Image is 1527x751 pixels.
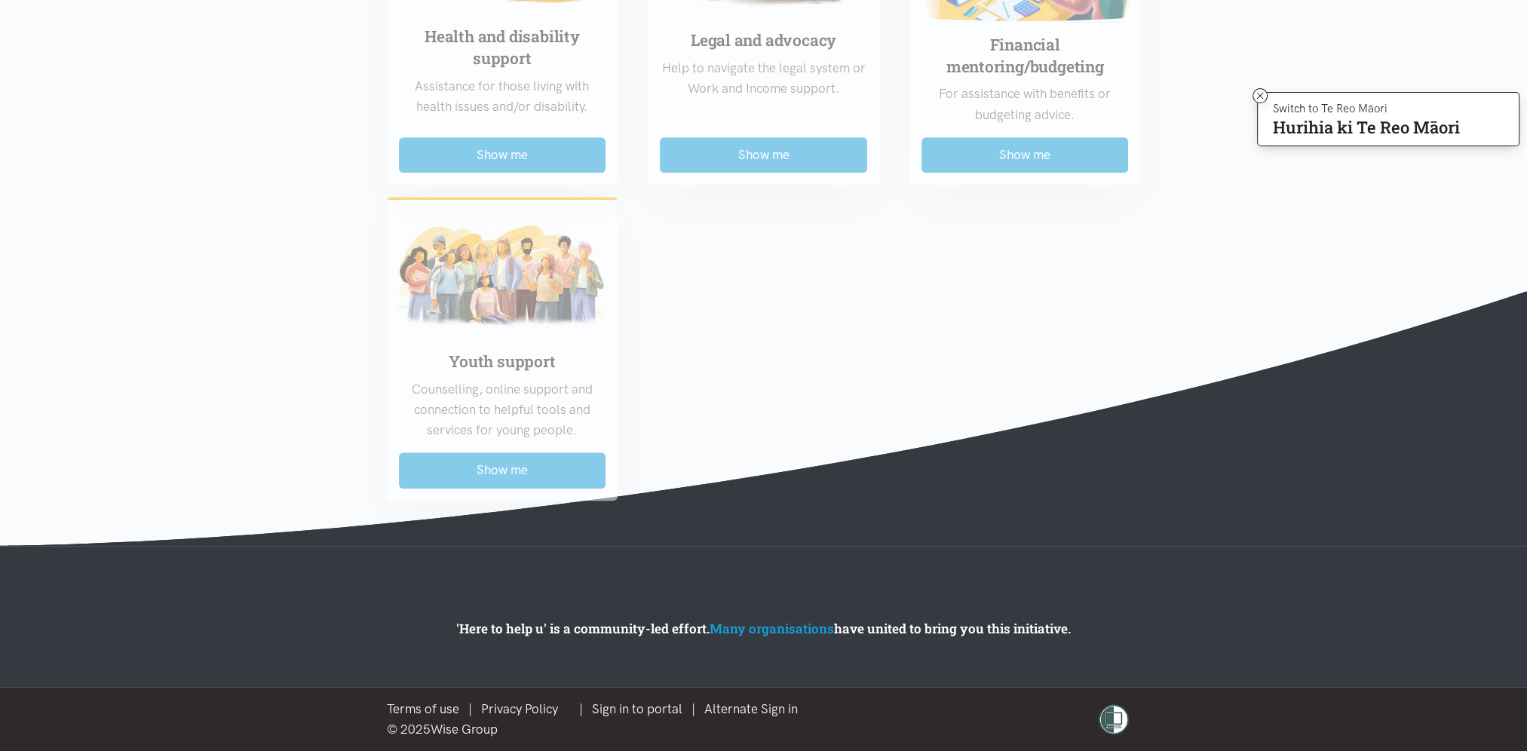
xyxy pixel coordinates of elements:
[710,620,834,637] a: Many organisations
[1099,704,1129,734] img: shielded
[592,701,682,716] a: Sign in to portal
[1273,121,1460,134] p: Hurihia ki Te Reo Māori
[387,699,807,719] div: |
[704,701,798,716] a: Alternate Sign in
[579,701,807,716] span: | |
[387,701,459,716] a: Terms of use
[387,719,807,740] div: © 2025
[431,722,498,737] a: Wise Group
[270,618,1258,639] p: 'Here to help u' is a community-led effort. have united to bring you this initiative.
[1273,104,1460,113] p: Switch to Te Reo Māori
[481,701,558,716] a: Privacy Policy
